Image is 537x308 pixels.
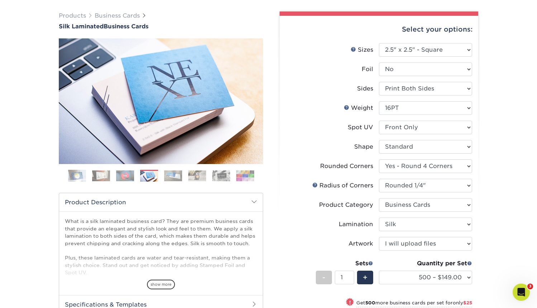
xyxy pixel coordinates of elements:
div: Product Category [319,201,373,209]
div: Quantity per Set [379,259,472,268]
span: - [322,272,325,283]
div: Sides [357,84,373,93]
h1: Business Cards [59,23,263,30]
span: show more [147,280,175,289]
div: Artwork [348,239,373,248]
img: Silk Laminated 04 [59,38,263,164]
span: Silk Laminated [59,23,104,30]
img: Business Cards 01 [68,167,86,185]
div: Foil [362,65,373,74]
span: + [363,272,367,283]
div: Weight [344,104,373,112]
img: Business Cards 06 [188,170,206,181]
img: Business Cards 04 [140,171,158,182]
a: Products [59,12,86,19]
small: Get more business cards per set for [356,300,472,307]
div: Radius of Corners [312,181,373,190]
div: Rounded Corners [320,162,373,171]
img: Business Cards 05 [164,170,182,181]
iframe: Intercom live chat [513,284,530,301]
span: only [453,300,472,305]
img: Business Cards 02 [92,170,110,181]
div: Select your options: [285,16,472,43]
span: $25 [463,300,472,305]
h2: Product Description [59,193,263,211]
img: Business Cards 08 [236,170,254,181]
div: Lamination [339,220,373,229]
div: Sizes [351,46,373,54]
a: Business Cards [95,12,140,19]
span: ! [349,299,351,306]
div: Shape [354,143,373,151]
div: Sets [316,259,373,268]
span: 3 [527,284,533,289]
div: Spot UV [348,123,373,132]
img: Business Cards 07 [212,170,230,181]
img: Business Cards 03 [116,170,134,181]
strong: 500 [365,300,375,305]
a: Silk LaminatedBusiness Cards [59,23,263,30]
